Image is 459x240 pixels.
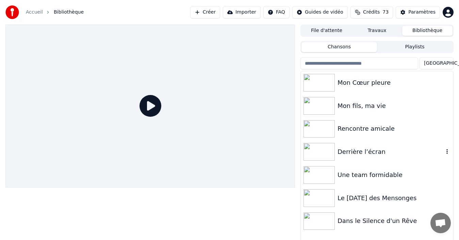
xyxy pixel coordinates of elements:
div: Rencontre amicale [338,124,450,133]
div: Ouvrir le chat [430,213,451,233]
img: youka [5,5,19,19]
button: Playlists [377,42,453,52]
button: Crédits73 [350,6,393,18]
button: Chansons [301,42,377,52]
nav: breadcrumb [26,9,84,16]
button: Créer [190,6,220,18]
div: Mon Cœur pleure [338,78,450,87]
div: Une team formidable [338,170,450,180]
button: Importer [223,6,261,18]
div: Paramètres [408,9,436,16]
span: 73 [382,9,389,16]
button: Bibliothèque [402,26,453,36]
div: Derrière l’écran [338,147,444,157]
span: Crédits [363,9,380,16]
div: Le [DATE] des Mensonges [338,193,450,203]
button: File d'attente [301,26,352,36]
div: Dans le Silence d'un Rêve [338,216,450,226]
button: Paramètres [396,6,440,18]
button: Guides de vidéo [292,6,348,18]
a: Accueil [26,9,43,16]
button: Travaux [352,26,402,36]
button: FAQ [263,6,290,18]
div: Mon fils, ma vie [338,101,450,111]
span: Bibliothèque [54,9,84,16]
